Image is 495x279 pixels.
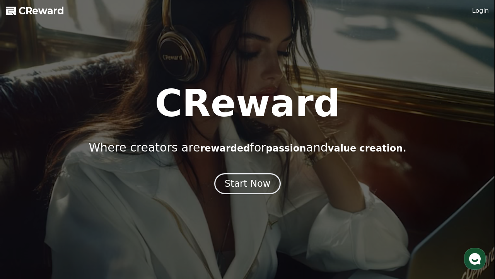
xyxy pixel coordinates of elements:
[472,6,489,15] a: Login
[19,5,64,17] span: CReward
[214,173,281,194] button: Start Now
[200,143,250,154] span: rewarded
[89,141,406,155] p: Where creators are for and
[155,85,340,122] h1: CReward
[266,143,306,154] span: passion
[328,143,406,154] span: value creation.
[214,181,281,188] a: Start Now
[6,5,64,17] a: CReward
[225,177,271,190] div: Start Now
